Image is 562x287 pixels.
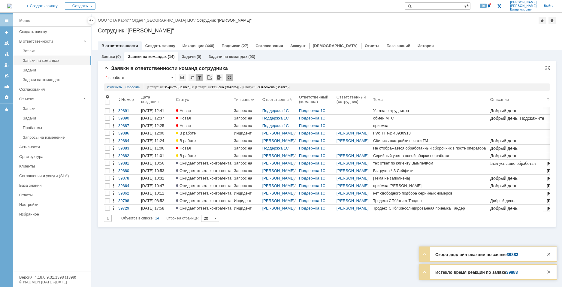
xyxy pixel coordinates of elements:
img: download [5,111,26,128]
a: Поддержка 1С [299,146,325,150]
div: Создать заявку [19,29,88,34]
div: Проблемы [23,125,88,130]
a: Задачи на командах [20,75,90,84]
div: Настройки [19,202,88,207]
a: Поддержка 1С [299,116,325,120]
a: ООО "СТА Карго" [98,18,130,23]
div: [DATE] 08:52 [141,198,164,203]
th: Ответственный (команда) [298,93,335,107]
a: [DATE] 10:31 [140,175,175,182]
a: Создать заявку [2,28,11,37]
a: Задачи [20,113,90,123]
img: download [38,36,44,41]
div: Инцидент [234,131,260,136]
div: Задачи [23,68,88,72]
a: 39887 [117,122,140,129]
span: Ожидает ответа контрагента [176,198,231,203]
div: [DATE] 10:31 [141,176,164,180]
div: (27) [241,44,248,48]
a: Запрос на обслуживание [233,175,261,182]
div: Инцидент [234,191,260,196]
a: Перейти в интерфейс администратора [496,2,503,10]
a: [PERSON_NAME] [337,153,369,158]
div: 39880 [118,168,139,173]
div: [Тема не заполнена] [373,176,488,181]
span: Новая [176,146,191,150]
span: [DOMAIN_NAME] [31,116,63,120]
span: Ожидает ответа контрагента [176,206,231,210]
div: База знаний [19,183,88,188]
div: 39798 [118,198,139,203]
div: Тип заявки [234,97,255,102]
a: Выгрузка ЧЗ Сейфити [372,167,489,174]
a: Запрос на обслуживание [233,115,261,122]
span: Новая [176,123,191,128]
a: [PERSON_NAME] [337,161,369,165]
div: тех ответ по клиенту ВымпелКом [373,161,488,166]
a: Заявки на командах [128,54,167,59]
div: Оргструктура [19,154,88,159]
div: Создать [65,2,95,10]
span: ru [10,96,14,101]
span: Новая [176,108,191,113]
a: Инцидент [233,197,261,204]
div: Тема [373,97,383,102]
div: (446) [205,44,214,48]
a: Запрос на обслуживание [233,122,261,129]
span: [PERSON_NAME] [510,1,537,4]
div: Задачи [23,116,88,120]
a: Клиенты [17,162,90,171]
a: Изменить [107,83,122,91]
span: TotalGroup [10,185,31,190]
a: [PERSON_NAME] [337,176,369,180]
a: База знаний [17,181,90,190]
th: Ответственный [261,93,298,107]
div: Сотрудник "[PERSON_NAME]" [98,28,556,34]
a: [DATE] 12:00 [140,130,175,137]
a: Задачи на командах [209,54,248,59]
a: В ответственности [101,44,138,48]
div: 39890 [118,116,139,121]
a: Поддержка 1С [299,183,325,188]
div: Отчеты [19,193,88,197]
a: тех ответ по клиенту ВымпелКом [372,160,489,167]
a: [PERSON_NAME] [337,206,369,210]
a: Настройки [17,200,90,209]
div: Дата создания [141,95,169,104]
a: [PERSON_NAME] [337,138,369,143]
div: Сохранить вид [179,74,186,81]
div: [DATE] 10:11 [141,191,164,195]
a: 39880 [117,167,140,174]
a: Ожидает ответа контрагента [175,182,233,189]
a: Задачи [20,65,90,75]
a: Запрос на обслуживание [233,145,261,152]
span: . [9,134,10,139]
span: [PERSON_NAME] [510,4,537,8]
a: Отчеты [365,44,379,48]
span: Владимирович [510,8,537,11]
div: 39883 [118,146,139,151]
div: [DATE] 12:25 [141,123,164,128]
span: Ожидает ответа контрагента [176,191,231,195]
div: [DATE] 12:41 [141,108,164,113]
a: Активности [17,142,90,152]
span: Ожидает ответа контрагента [176,168,231,173]
a: [PERSON_NAME] [262,183,295,188]
a: Ожидает ответа контрагента [175,160,233,167]
a: Не отображается обработанный сборочник в посте оператора [372,145,489,152]
a: 39878 [117,175,140,182]
span: 19 [480,4,487,8]
a: Поддержка 1С [299,176,325,180]
a: обмен МТС [372,115,489,122]
a: нет свободного подбора серийных номеров [372,190,489,197]
a: Запросы на изменение [20,133,90,142]
a: [PERSON_NAME] [337,198,369,203]
span: com [32,185,41,190]
a: Оргструктура [17,152,90,161]
div: Запрос на обслуживание [234,161,260,166]
div: [DATE] 17:58 [141,206,164,210]
a: [PERSON_NAME] [262,131,295,135]
a: Отчеты [17,190,90,200]
a: приёмка [PERSON_NAME] [372,182,489,189]
div: Не отображается обработанный сборочник в посте оператора [373,146,488,151]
